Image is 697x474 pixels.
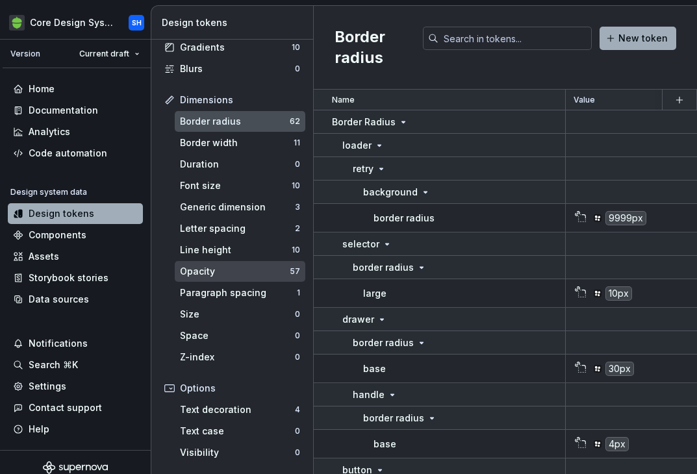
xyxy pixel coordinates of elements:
[175,325,305,346] a: Space0
[353,388,385,401] p: handle
[175,261,305,282] a: Opacity57
[29,82,55,95] div: Home
[297,288,300,298] div: 1
[180,286,297,299] div: Paragraph spacing
[175,347,305,368] a: Z-index0
[292,42,300,53] div: 10
[332,116,396,129] p: Border Radius
[438,27,592,50] input: Search in tokens...
[180,94,300,106] div: Dimensions
[175,175,305,196] a: Font size10
[175,111,305,132] a: Border radius62
[180,41,292,54] div: Gradients
[353,336,414,349] p: border radius
[175,282,305,303] a: Paragraph spacing1
[353,261,414,274] p: border radius
[374,438,396,451] p: base
[353,162,374,175] p: retry
[294,138,300,148] div: 11
[79,49,129,59] span: Current draft
[162,16,308,29] div: Design tokens
[180,62,295,75] div: Blurs
[180,382,300,395] div: Options
[3,8,148,36] button: Core Design SystemSH
[30,16,113,29] div: Core Design System
[180,115,290,128] div: Border radius
[10,187,87,197] div: Design system data
[8,79,143,99] a: Home
[29,104,98,117] div: Documentation
[175,421,305,442] a: Text case0
[295,447,300,458] div: 0
[43,461,108,474] svg: Supernova Logo
[180,243,292,256] div: Line height
[8,121,143,142] a: Analytics
[363,362,386,375] p: base
[8,333,143,354] button: Notifications
[295,159,300,169] div: 0
[363,186,418,199] p: background
[295,309,300,319] div: 0
[8,289,143,310] a: Data sources
[9,15,25,31] img: 236da360-d76e-47e8-bd69-d9ae43f958f1.png
[180,201,295,214] div: Generic dimension
[8,203,143,224] a: Design tokens
[29,380,66,393] div: Settings
[295,352,300,362] div: 0
[180,446,295,459] div: Visibility
[295,202,300,212] div: 3
[295,405,300,415] div: 4
[605,437,629,451] div: 4px
[175,154,305,175] a: Duration0
[29,337,88,350] div: Notifications
[363,287,387,300] p: large
[180,222,295,235] div: Letter spacing
[180,136,294,149] div: Border width
[374,212,435,225] p: border radius
[8,225,143,245] a: Components
[29,358,78,371] div: Search ⌘K
[295,426,300,436] div: 0
[175,304,305,325] a: Size0
[332,95,355,105] p: Name
[180,265,290,278] div: Opacity
[618,32,668,45] span: New token
[574,95,595,105] p: Value
[290,116,300,127] div: 62
[175,442,305,463] a: Visibility0
[175,399,305,420] a: Text decoration4
[292,181,300,191] div: 10
[180,308,295,321] div: Size
[8,376,143,397] a: Settings
[175,218,305,239] a: Letter spacing2
[29,250,59,263] div: Assets
[180,179,292,192] div: Font size
[175,240,305,260] a: Line height10
[290,266,300,277] div: 57
[342,313,374,326] p: drawer
[295,64,300,74] div: 0
[8,397,143,418] button: Contact support
[8,419,143,440] button: Help
[295,331,300,341] div: 0
[29,423,49,436] div: Help
[292,245,300,255] div: 10
[29,229,86,242] div: Components
[8,246,143,267] a: Assets
[159,37,305,58] a: Gradients10
[342,238,379,251] p: selector
[335,27,423,68] h2: Border radius
[175,197,305,218] a: Generic dimension3
[180,329,295,342] div: Space
[605,362,634,376] div: 30px
[8,100,143,121] a: Documentation
[29,147,107,160] div: Code automation
[8,268,143,288] a: Storybook stories
[605,211,646,225] div: 9999px
[10,49,40,59] div: Version
[73,45,146,63] button: Current draft
[8,143,143,164] a: Code automation
[29,293,89,306] div: Data sources
[29,271,108,284] div: Storybook stories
